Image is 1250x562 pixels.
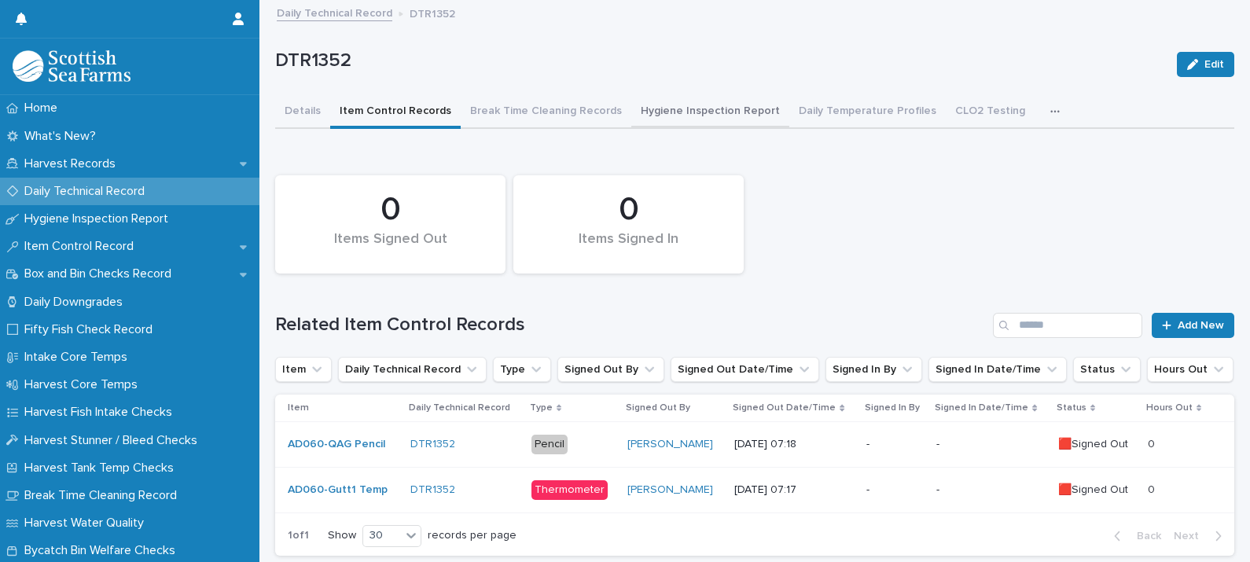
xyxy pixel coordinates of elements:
p: 🟥Signed Out [1058,438,1135,451]
tr: AD060-Gutt1 Temp DTR1352 Thermometer[PERSON_NAME] [DATE] 07:17--🟥Signed Out00 [275,467,1234,512]
button: Next [1167,529,1234,543]
p: Hygiene Inspection Report [18,211,181,226]
span: Add New [1178,320,1224,331]
p: What's New? [18,129,108,144]
button: Hours Out [1147,357,1233,382]
a: [PERSON_NAME] [627,438,713,451]
p: Signed Out By [626,399,690,417]
p: 0 [1148,435,1158,451]
div: Items Signed In [540,231,717,264]
p: 1 of 1 [275,516,322,555]
p: Box and Bin Checks Record [18,266,184,281]
button: Type [493,357,551,382]
p: Harvest Records [18,156,128,171]
p: Daily Technical Record [409,399,510,417]
button: Edit [1177,52,1234,77]
p: Home [18,101,70,116]
p: - [936,438,1046,451]
p: DTR1352 [275,50,1164,72]
p: - [866,438,924,451]
a: [PERSON_NAME] [627,483,713,497]
button: Item [275,357,332,382]
p: Item Control Record [18,239,146,254]
p: Show [328,529,356,542]
a: AD060-Gutt1 Temp [288,483,388,497]
p: 🟥Signed Out [1058,483,1135,497]
div: 0 [302,190,479,230]
p: Bycatch Bin Welfare Checks [18,543,188,558]
p: Intake Core Temps [18,350,140,365]
button: Back [1101,529,1167,543]
p: Item [288,399,309,417]
span: Edit [1204,59,1224,70]
button: Signed In By [825,357,922,382]
button: Signed Out By [557,357,664,382]
p: Harvest Tank Temp Checks [18,461,186,476]
input: Search [993,313,1142,338]
tr: AD060-QAG Pencil DTR1352 Pencil[PERSON_NAME] [DATE] 07:18--🟥Signed Out00 [275,422,1234,468]
p: [DATE] 07:18 [734,438,854,451]
button: Signed In Date/Time [928,357,1067,382]
div: 30 [363,527,401,544]
button: Daily Technical Record [338,357,487,382]
p: Signed In Date/Time [935,399,1028,417]
button: CLO2 Testing [946,96,1035,129]
button: Hygiene Inspection Report [631,96,789,129]
div: Pencil [531,435,568,454]
p: Hours Out [1146,399,1193,417]
p: records per page [428,529,517,542]
p: - [936,483,1046,497]
a: DTR1352 [410,438,455,451]
button: Break Time Cleaning Records [461,96,631,129]
p: [DATE] 07:17 [734,483,854,497]
a: AD060-QAG Pencil [288,438,385,451]
p: Harvest Stunner / Bleed Checks [18,433,210,448]
button: Details [275,96,330,129]
a: Add New [1152,313,1234,338]
p: Signed Out Date/Time [733,399,836,417]
span: Back [1127,531,1161,542]
p: Status [1057,399,1086,417]
div: Thermometer [531,480,608,500]
p: Harvest Fish Intake Checks [18,405,185,420]
a: DTR1352 [410,483,455,497]
p: Daily Technical Record [18,184,157,199]
button: Signed Out Date/Time [671,357,819,382]
a: Daily Technical Record [277,3,392,21]
p: 0 [1148,480,1158,497]
p: Signed In By [865,399,920,417]
button: Status [1073,357,1141,382]
p: Daily Downgrades [18,295,135,310]
p: DTR1352 [410,4,455,21]
p: Break Time Cleaning Record [18,488,189,503]
p: - [866,483,924,497]
img: mMrefqRFQpe26GRNOUkG [13,50,131,82]
p: Type [530,399,553,417]
span: Next [1174,531,1208,542]
div: Items Signed Out [302,231,479,264]
p: Fifty Fish Check Record [18,322,165,337]
h1: Related Item Control Records [275,314,987,336]
button: Item Control Records [330,96,461,129]
p: Harvest Core Temps [18,377,150,392]
p: Harvest Water Quality [18,516,156,531]
div: 0 [540,190,717,230]
button: Daily Temperature Profiles [789,96,946,129]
